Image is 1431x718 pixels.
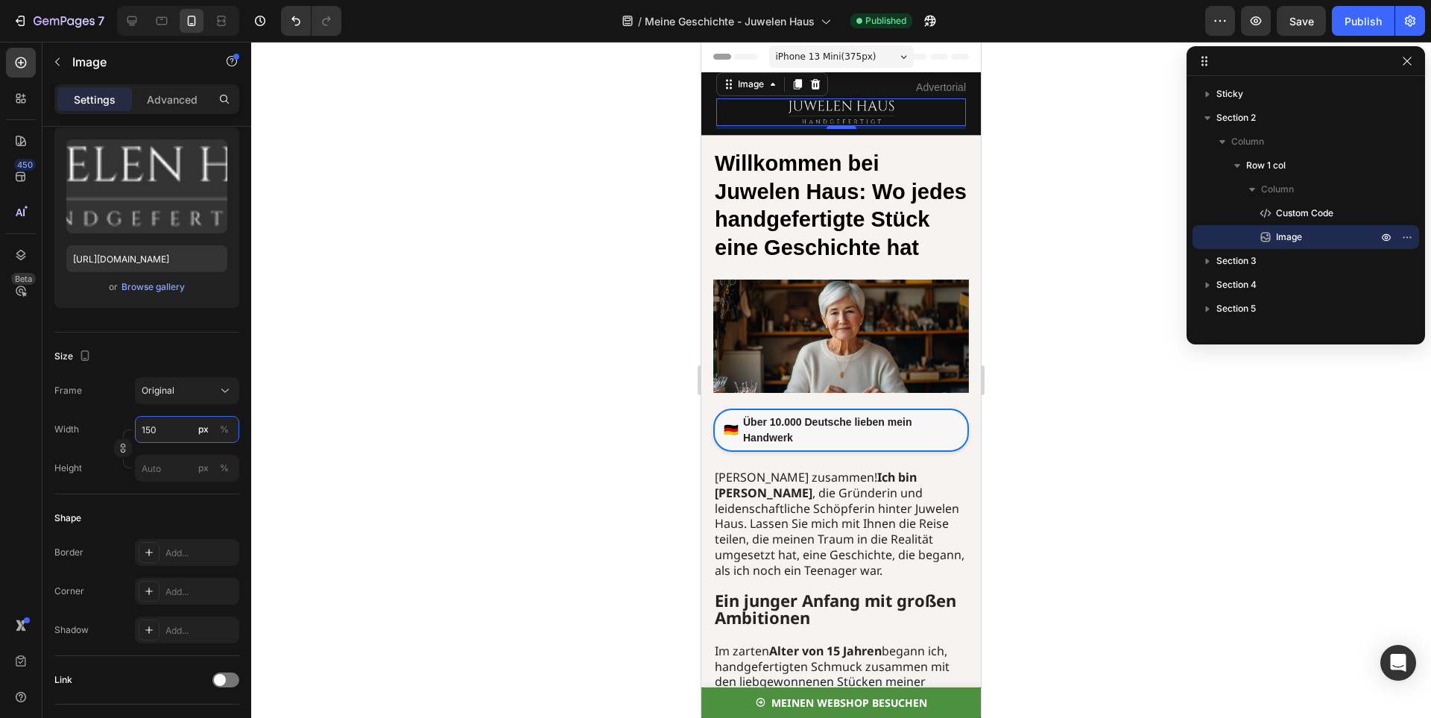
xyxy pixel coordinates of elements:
div: Browse gallery [121,280,185,294]
strong: Alter von 15 Jahren [68,601,180,617]
label: Height [54,462,82,475]
div: Add... [165,585,236,599]
button: px [215,459,233,477]
label: Frame [54,384,82,397]
div: Publish [1345,13,1382,29]
div: px [198,462,209,475]
button: Save [1277,6,1326,36]
div: px [198,423,209,436]
span: Meine Geschichte - Juwelen Haus [645,13,815,29]
span: Section 2 [1216,110,1256,125]
div: Corner [54,585,84,598]
div: Add... [165,624,236,637]
div: 450 [14,159,36,171]
div: % [220,462,229,475]
span: Section 6 [1216,325,1257,340]
button: px [215,421,233,438]
button: Publish [1332,6,1394,36]
img: preview-image [66,139,227,233]
div: Undo/Redo [281,6,341,36]
p: 7 [98,12,104,30]
p: Image [72,53,199,71]
p: Advanced [147,92,198,107]
span: Published [865,14,906,28]
span: Section 4 [1216,277,1257,292]
span: Original [142,384,174,397]
div: Shape [54,511,81,525]
span: Save [1289,15,1314,28]
div: Open Intercom Messenger [1380,645,1416,681]
button: 7 [6,6,111,36]
p: Im zarten begann ich, handgefertigten Schmuck zusammen mit den liebgewonnenen Stücken meiner Groß... [13,602,266,679]
span: Row 1 col [1246,158,1286,173]
input: px% [135,416,239,443]
button: % [195,421,212,438]
button: % [195,459,212,477]
button: Original [135,377,239,404]
input: https://example.com/image.jpg [66,245,227,272]
div: Shadow [54,623,89,637]
span: Section 3 [1216,253,1257,268]
span: or [109,278,118,296]
p: Settings [74,92,116,107]
iframe: Design area [701,42,981,718]
div: Add... [165,547,236,560]
button: Browse gallery [121,280,186,295]
div: Border [54,546,83,559]
span: Custom Code [1276,206,1333,221]
div: % [220,423,229,436]
div: Link [54,673,72,687]
input: px% [135,455,239,482]
div: Size [54,347,94,367]
span: Column [1261,182,1294,197]
span: Sticky [1216,86,1243,101]
span: Image [1276,230,1302,245]
span: Section 5 [1216,301,1256,316]
label: Width [54,423,79,436]
div: Beta [11,273,36,285]
span: / [638,13,642,29]
span: Column [1231,134,1264,149]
